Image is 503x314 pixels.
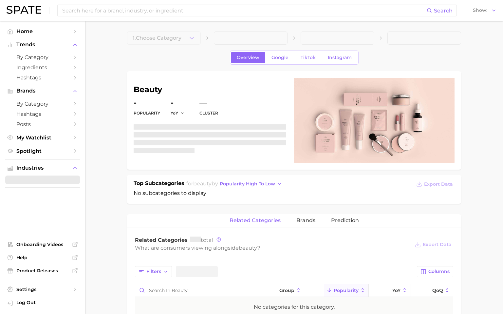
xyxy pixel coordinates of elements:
[268,284,324,297] button: group
[7,6,41,14] img: SPATE
[5,266,80,276] a: Product Releases
[434,8,453,14] span: Search
[5,52,80,62] a: by Category
[5,298,80,309] a: Log out. Currently logged in with e-mail addison@spate.nyc.
[62,5,427,16] input: Search here for a brand, industry, or ingredient
[16,286,69,292] span: Settings
[16,74,69,81] span: Hashtags
[5,119,80,129] a: Posts
[199,109,218,117] dt: cluster
[411,284,453,297] button: QoQ
[5,284,80,294] a: Settings
[16,300,75,305] span: Log Out
[296,218,315,223] span: brands
[16,64,69,71] span: Ingredients
[134,179,184,189] h1: Top Subcategories
[328,55,352,60] span: Instagram
[135,266,172,277] button: Filters
[134,99,160,107] dd: -
[254,303,335,311] div: No categories for this category.
[239,245,257,251] span: beauty
[135,284,268,297] input: Search in beauty
[424,181,453,187] span: Export Data
[5,40,80,50] button: Trends
[199,99,207,107] span: —
[135,237,188,243] span: Related Categories
[127,31,201,45] button: 1.Choose Category
[5,240,80,249] a: Onboarding Videos
[279,288,294,293] span: group
[135,243,410,252] div: What are consumers viewing alongside ?
[16,111,69,117] span: Hashtags
[16,54,69,60] span: by Category
[5,109,80,119] a: Hashtags
[5,62,80,73] a: Ingredients
[134,179,455,197] div: No subcategories to display
[218,179,284,188] button: popularity high to low
[16,255,69,261] span: Help
[220,181,275,187] span: popularity high to low
[295,52,321,63] a: TikTok
[16,135,69,141] span: My Watchlist
[134,86,286,94] h1: beauty
[5,26,80,36] a: Home
[231,52,265,63] a: Overview
[171,99,189,107] dd: -
[190,237,213,243] span: total
[5,253,80,262] a: Help
[16,241,69,247] span: Onboarding Videos
[146,269,161,274] span: Filters
[134,109,160,117] dt: Popularity
[16,165,69,171] span: Industries
[16,148,69,154] span: Spotlight
[471,6,498,15] button: Show
[230,218,281,223] span: related categories
[415,179,455,189] button: Export Data
[5,163,80,173] button: Industries
[16,42,69,48] span: Trends
[237,55,259,60] span: Overview
[428,269,450,274] span: Columns
[5,86,80,96] button: Brands
[322,52,357,63] a: Instagram
[324,284,369,297] button: Popularity
[171,110,185,116] button: YoY
[392,288,401,293] span: YoY
[334,288,359,293] span: Popularity
[271,55,289,60] span: Google
[432,288,443,293] span: QoQ
[331,218,359,223] span: Prediction
[266,52,294,63] a: Google
[473,9,487,12] span: Show
[369,284,411,297] button: YoY
[413,240,453,249] button: Export Data
[16,88,69,94] span: Brands
[5,133,80,143] a: My Watchlist
[5,99,80,109] a: by Category
[423,242,452,247] span: Export Data
[16,101,69,107] span: by Category
[171,110,178,116] span: YoY
[5,146,80,156] a: Spotlight
[193,180,212,187] span: beauty
[16,121,69,127] span: Posts
[5,73,80,83] a: Hashtags
[417,266,453,277] button: Columns
[301,55,316,60] span: TikTok
[16,28,69,34] span: Home
[16,268,69,274] span: Product Releases
[133,35,181,41] span: 1. Choose Category
[186,180,284,187] span: for by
